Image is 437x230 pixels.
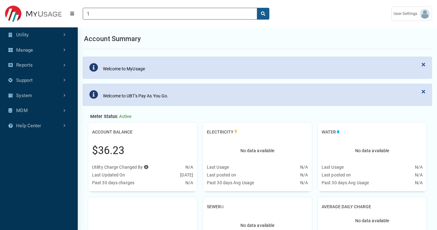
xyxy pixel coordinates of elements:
[415,164,423,171] div: N/A
[391,7,432,21] a: User Settings
[207,180,254,186] div: Past 30 days Avg Usage
[300,164,308,171] div: N/A
[322,172,351,178] div: Last posted on
[322,164,344,171] div: Last Usage
[207,201,224,213] h2: Sewer
[185,180,193,186] div: N/A
[421,60,425,69] span: ×
[415,172,423,178] div: N/A
[415,57,432,72] button: Close
[5,6,62,22] img: ESITESTV3 Logo
[207,138,308,164] div: No data available
[92,180,134,186] div: Past 30 days charges
[415,180,423,186] div: N/A
[92,143,125,158] div: $36.23
[185,165,193,170] span: N/A
[393,11,420,17] span: User Settings
[322,201,371,213] h2: Average Daily Charge
[83,8,257,20] input: Search
[300,172,308,178] div: N/A
[207,172,236,178] div: Last posted on
[119,114,131,119] span: Active
[300,180,308,186] div: N/A
[207,126,238,138] h2: Electricity
[322,138,423,164] div: No data available
[180,172,193,178] div: [DATE]
[92,172,125,178] div: Last Updated On
[421,87,425,96] span: ×
[92,126,132,138] h2: Account Balance
[257,8,269,20] button: search
[90,114,118,119] span: Meter Status:
[92,164,148,171] div: Utility Charge Changed By
[207,164,229,171] div: Last Usage
[415,84,432,99] button: Close
[322,126,340,138] h2: Water
[322,180,369,186] div: Past 30 days Avg Usage
[84,34,141,44] h1: Account Summary
[322,213,423,229] div: No data available
[67,8,78,19] button: Menu
[103,66,145,72] div: Welcome to MyUsage
[103,93,168,99] div: Welcome to UBT's Pay As You Go.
